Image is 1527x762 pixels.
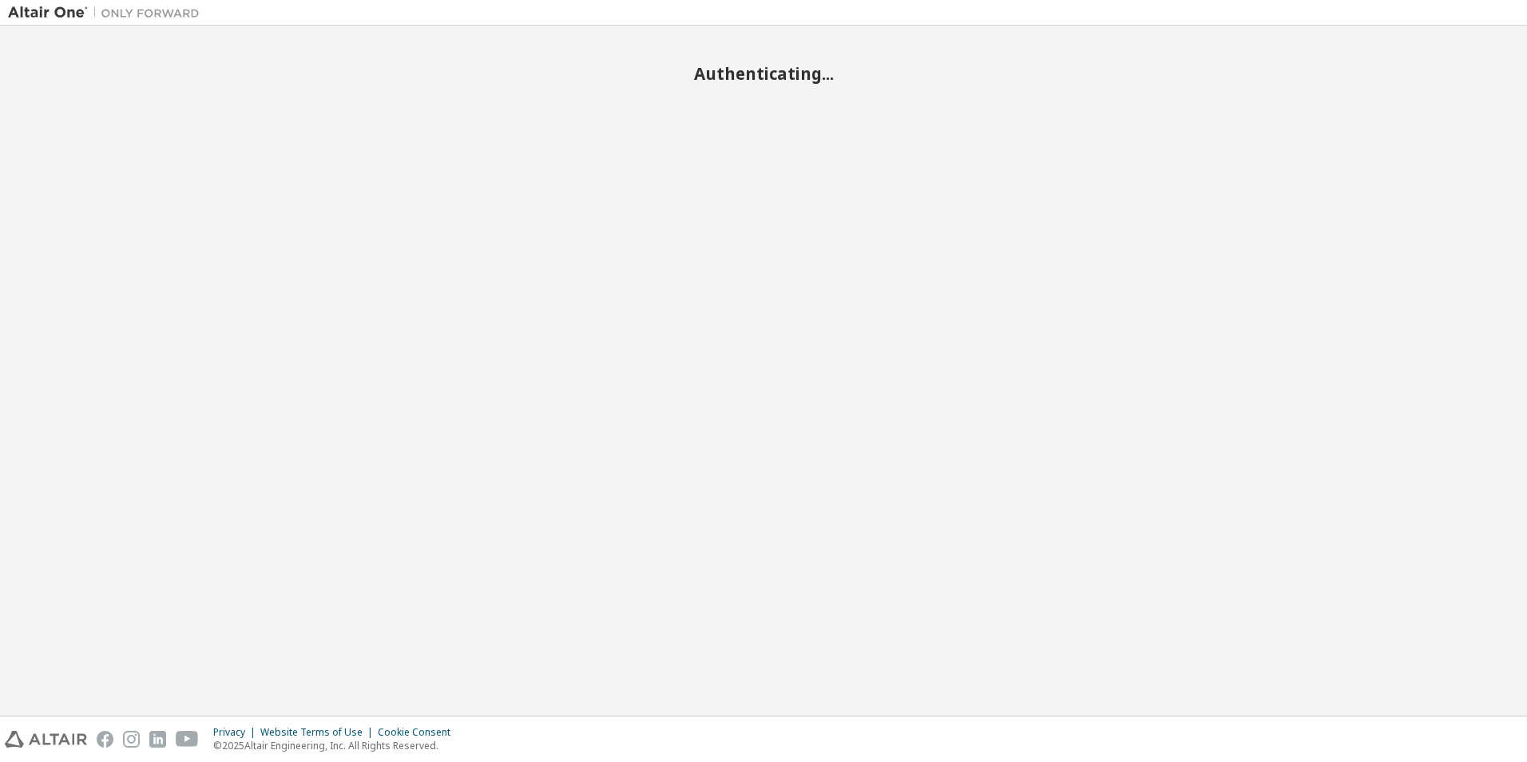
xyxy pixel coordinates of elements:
[176,731,199,748] img: youtube.svg
[8,5,208,21] img: Altair One
[213,726,260,739] div: Privacy
[378,726,460,739] div: Cookie Consent
[5,731,87,748] img: altair_logo.svg
[260,726,378,739] div: Website Terms of Use
[149,731,166,748] img: linkedin.svg
[8,63,1519,84] h2: Authenticating...
[123,731,140,748] img: instagram.svg
[97,731,113,748] img: facebook.svg
[213,739,460,752] p: © 2025 Altair Engineering, Inc. All Rights Reserved.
